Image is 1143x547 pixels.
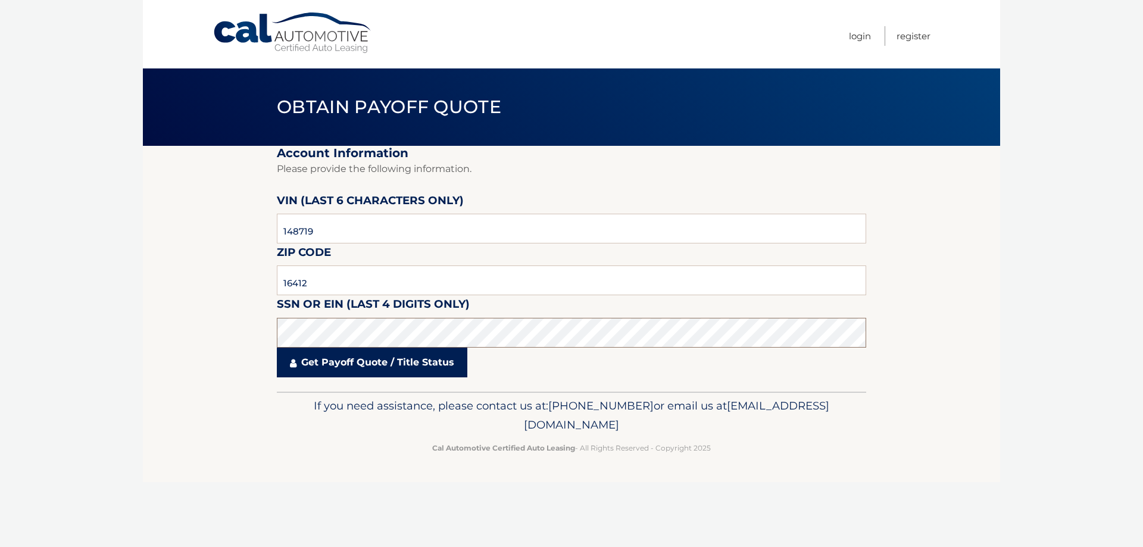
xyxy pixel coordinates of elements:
[277,243,331,265] label: Zip Code
[277,295,470,317] label: SSN or EIN (last 4 digits only)
[849,26,871,46] a: Login
[277,146,866,161] h2: Account Information
[548,399,654,412] span: [PHONE_NUMBER]
[277,96,501,118] span: Obtain Payoff Quote
[277,161,866,177] p: Please provide the following information.
[897,26,930,46] a: Register
[213,12,373,54] a: Cal Automotive
[277,348,467,377] a: Get Payoff Quote / Title Status
[432,443,575,452] strong: Cal Automotive Certified Auto Leasing
[285,396,858,435] p: If you need assistance, please contact us at: or email us at
[277,192,464,214] label: VIN (last 6 characters only)
[285,442,858,454] p: - All Rights Reserved - Copyright 2025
